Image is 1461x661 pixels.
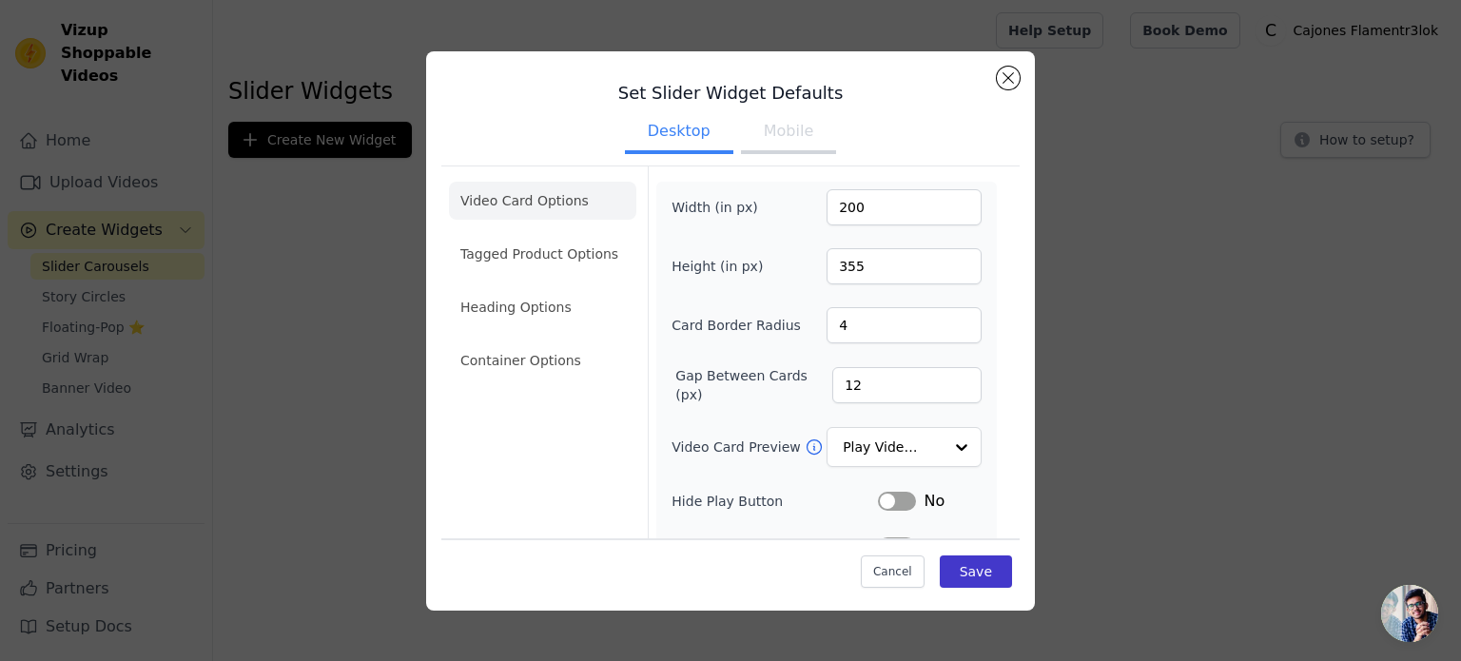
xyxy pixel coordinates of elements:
li: Tagged Product Options [449,235,636,273]
span: No [924,535,945,558]
label: Width (in px) [672,198,775,217]
span: No [924,490,945,513]
button: Cancel [861,555,925,588]
button: Mobile [741,112,836,154]
li: Video Card Options [449,182,636,220]
button: Desktop [625,112,733,154]
button: Close modal [997,67,1020,89]
a: Chat abierto [1381,585,1438,642]
label: Hide Play Button [672,492,878,511]
label: Card Border Radius [672,316,801,335]
label: Gap Between Cards (px) [675,366,832,404]
h3: Set Slider Widget Defaults [441,82,1020,105]
label: Hide Arrows [672,537,878,556]
button: Save [940,555,1012,588]
label: Height (in px) [672,257,775,276]
label: Video Card Preview [672,437,804,457]
li: Heading Options [449,288,636,326]
li: Container Options [449,341,636,379]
